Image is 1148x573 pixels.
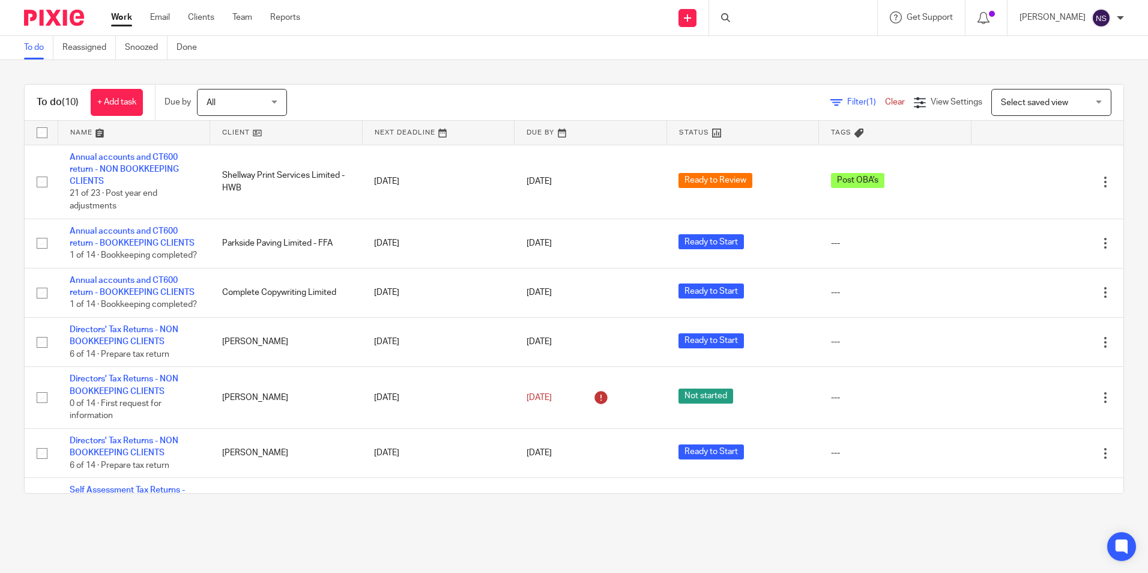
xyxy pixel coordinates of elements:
[111,11,132,23] a: Work
[70,153,179,186] a: Annual accounts and CT600 return - NON BOOKKEEPING CLIENTS
[70,399,162,420] span: 0 of 14 · First request for information
[1001,99,1068,107] span: Select saved view
[362,367,515,429] td: [DATE]
[831,286,959,299] div: ---
[188,11,214,23] a: Clients
[527,288,552,297] span: [DATE]
[847,98,885,106] span: Filter
[362,428,515,477] td: [DATE]
[70,326,178,346] a: Directors' Tax Returns - NON BOOKKEEPING CLIENTS
[362,478,515,527] td: [DATE]
[1020,11,1086,23] p: [PERSON_NAME]
[678,234,744,249] span: Ready to Start
[831,336,959,348] div: ---
[210,478,363,527] td: [PERSON_NAME]
[91,89,143,116] a: + Add task
[678,389,733,404] span: Not started
[1092,8,1111,28] img: svg%3E
[70,190,157,211] span: 21 of 23 · Post year end adjustments
[678,444,744,459] span: Ready to Start
[24,10,84,26] img: Pixie
[150,11,170,23] a: Email
[210,268,363,317] td: Complete Copywriting Limited
[37,96,79,109] h1: To do
[931,98,982,106] span: View Settings
[831,237,959,249] div: ---
[207,99,216,107] span: All
[70,350,169,359] span: 6 of 14 · Prepare tax return
[62,36,116,59] a: Reassigned
[831,129,851,136] span: Tags
[270,11,300,23] a: Reports
[70,375,178,395] a: Directors' Tax Returns - NON BOOKKEEPING CLIENTS
[527,338,552,347] span: [DATE]
[527,177,552,186] span: [DATE]
[527,239,552,247] span: [DATE]
[527,393,552,402] span: [DATE]
[70,486,185,506] a: Self Assessment Tax Returns - NON BOOKKEEPING CLIENTS
[362,318,515,367] td: [DATE]
[362,219,515,268] td: [DATE]
[678,173,752,188] span: Ready to Review
[907,13,953,22] span: Get Support
[210,145,363,219] td: Shellway Print Services Limited - HWB
[678,333,744,348] span: Ready to Start
[831,173,884,188] span: Post OBA's
[210,367,363,429] td: [PERSON_NAME]
[24,36,53,59] a: To do
[70,251,197,259] span: 1 of 14 · Bookkeeping completed?
[678,283,744,299] span: Ready to Start
[866,98,876,106] span: (1)
[177,36,206,59] a: Done
[210,428,363,477] td: [PERSON_NAME]
[831,447,959,459] div: ---
[70,461,169,470] span: 6 of 14 · Prepare tax return
[165,96,191,108] p: Due by
[527,449,552,458] span: [DATE]
[62,97,79,107] span: (10)
[362,268,515,317] td: [DATE]
[125,36,168,59] a: Snoozed
[210,318,363,367] td: [PERSON_NAME]
[70,227,195,247] a: Annual accounts and CT600 return - BOOKKEEPING CLIENTS
[885,98,905,106] a: Clear
[70,437,178,457] a: Directors' Tax Returns - NON BOOKKEEPING CLIENTS
[70,276,195,297] a: Annual accounts and CT600 return - BOOKKEEPING CLIENTS
[362,145,515,219] td: [DATE]
[232,11,252,23] a: Team
[210,219,363,268] td: Parkside Paving Limited - FFA
[70,301,197,309] span: 1 of 14 · Bookkeeping completed?
[831,392,959,404] div: ---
